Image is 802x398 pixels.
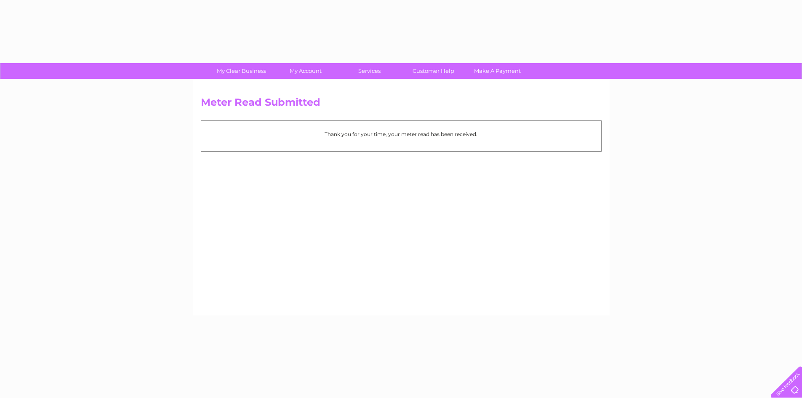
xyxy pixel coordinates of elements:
[463,63,532,79] a: Make A Payment
[335,63,404,79] a: Services
[271,63,340,79] a: My Account
[201,96,602,112] h2: Meter Read Submitted
[399,63,468,79] a: Customer Help
[205,130,597,138] p: Thank you for your time, your meter read has been received.
[207,63,276,79] a: My Clear Business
